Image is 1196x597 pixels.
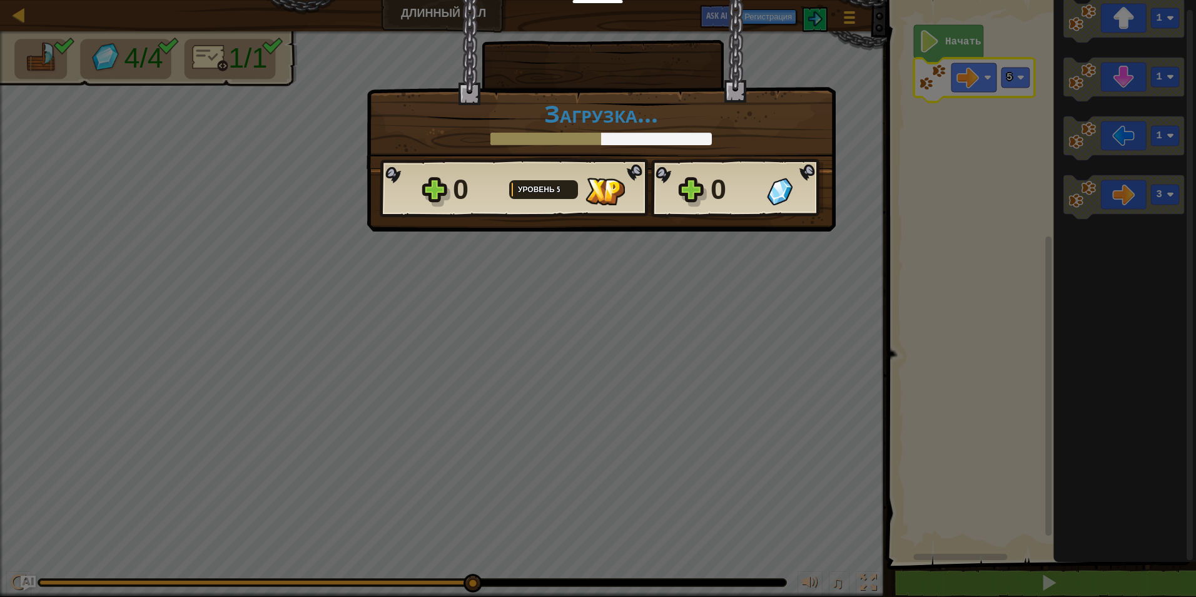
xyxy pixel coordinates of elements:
[767,178,793,205] img: Самоцветов получено
[557,184,560,195] span: 5
[518,184,557,195] span: Уровень
[453,170,502,210] div: 0
[711,170,759,210] div: 0
[585,178,625,205] img: Опыта получено
[380,100,823,126] h1: Загрузка...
